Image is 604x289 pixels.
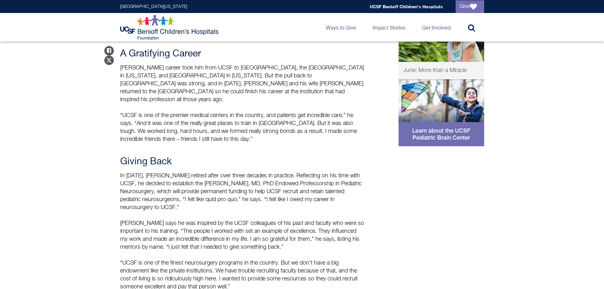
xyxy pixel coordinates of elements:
[399,79,484,122] img: Brain research
[456,0,484,13] a: Give
[120,220,364,251] p: [PERSON_NAME] says he was inspired by the UCSF colleagues of his past and faculty who were so imp...
[403,68,467,73] span: June: More than a Miracle
[417,13,456,42] a: Get Involved
[120,64,364,104] p: [PERSON_NAME] career took him from UCSF to [GEOGRAPHIC_DATA], the [GEOGRAPHIC_DATA] in [US_STATE]...
[120,48,364,60] h3: A Gratifying Career
[321,13,361,42] a: Ways to Give
[399,122,484,146] a: Learn about the UCSF Pediatric Brain Center
[367,13,411,42] a: Impact Stories
[120,156,364,167] h3: Giving Back
[120,112,364,143] p: “UCSF is one of the premier medical centers in the country, and patients get incredible care,” he...
[399,6,484,80] a: Patient Care June: More than a Miracle
[120,172,364,212] p: In [DATE], [PERSON_NAME] retired after over three decades in practice. Reflecting on his time wit...
[120,4,187,9] a: [GEOGRAPHIC_DATA][US_STATE]
[399,79,484,122] a: Pediatric Brain Cancer Center
[370,4,443,9] a: UCSF Benioff Children's Hospitals
[120,15,220,40] img: Logo for UCSF Benioff Children's Hospitals Foundation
